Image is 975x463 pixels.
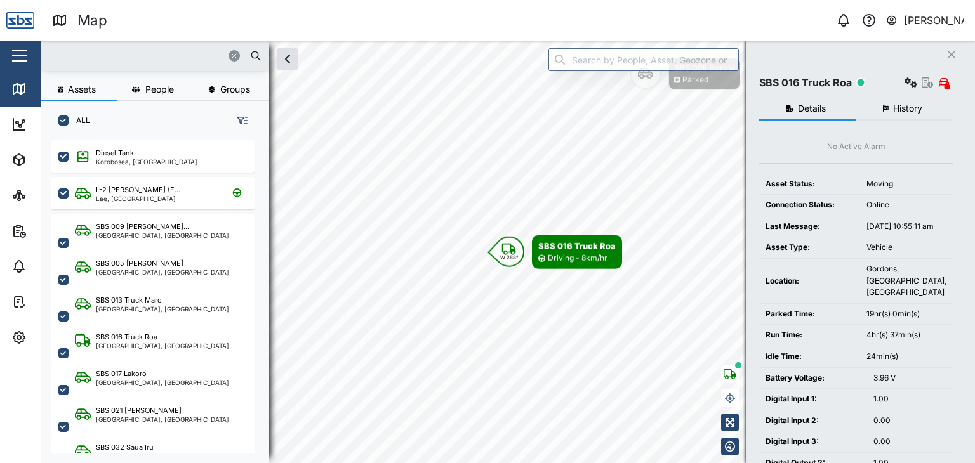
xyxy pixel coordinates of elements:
div: SBS 016 Truck Roa [96,332,157,342]
div: [DATE] 10:55:11 am [866,221,946,233]
div: 3.96 V [873,372,946,384]
div: No Active Alarm [827,141,885,153]
div: Diesel Tank [96,148,134,159]
div: Parked Time: [766,308,854,320]
div: [GEOGRAPHIC_DATA], [GEOGRAPHIC_DATA] [96,379,229,386]
span: History [893,104,922,113]
div: [GEOGRAPHIC_DATA], [GEOGRAPHIC_DATA] [96,232,229,238]
div: Alarms [33,259,72,273]
div: Tasks [33,295,68,309]
div: Digital Input 2: [766,415,861,427]
div: [GEOGRAPHIC_DATA], [GEOGRAPHIC_DATA] [96,416,229,422]
span: Details [798,104,826,113]
div: 19hr(s) 0min(s) [866,308,946,320]
canvas: Map [41,41,975,463]
div: [PERSON_NAME] [904,13,965,29]
div: Idle Time: [766,351,854,363]
div: Vehicle [866,242,946,254]
button: [PERSON_NAME] [885,11,965,29]
img: Main Logo [6,6,34,34]
div: Dashboard [33,117,90,131]
div: Map [77,10,107,32]
label: ALL [69,115,90,126]
div: 0.00 [873,436,946,448]
span: Groups [220,85,250,94]
div: Sites [33,188,63,202]
span: People [145,85,174,94]
div: SBS 009 [PERSON_NAME]... [96,221,189,232]
div: Map marker [494,235,622,269]
div: Location: [766,275,854,287]
div: 4hr(s) 37min(s) [866,329,946,341]
div: Digital Input 1: [766,393,861,405]
div: Last Message: [766,221,854,233]
div: Gordons, [GEOGRAPHIC_DATA], [GEOGRAPHIC_DATA] [866,263,946,299]
div: Asset Type: [766,242,854,254]
div: SBS 017 Lakoro [96,368,147,379]
input: Search assets or drivers [48,46,262,65]
input: Search by People, Asset, Geozone or Place [548,48,739,71]
div: grid [51,136,269,453]
div: Map [33,82,62,96]
div: Online [866,199,946,211]
div: Moving [866,178,946,190]
div: SBS 005 [PERSON_NAME] [96,258,183,269]
div: Connection Status: [766,199,854,211]
div: Assets [33,153,72,167]
div: SBS 016 Truck Roa [538,240,616,252]
div: SBS 021 [PERSON_NAME] [96,405,182,416]
div: L-2 [PERSON_NAME] (F... [96,185,180,195]
div: SBS 032 Saua Iru [96,442,154,453]
div: Run Time: [766,329,854,341]
div: Korobosea, [GEOGRAPHIC_DATA] [96,159,197,165]
div: 1.00 [873,393,946,405]
div: SBS 016 Truck Roa [759,75,852,91]
div: Reports [33,224,76,238]
div: SBS 013 Truck Maro [96,295,162,306]
div: 24min(s) [866,351,946,363]
div: Map marker [630,58,740,90]
div: [GEOGRAPHIC_DATA], [GEOGRAPHIC_DATA] [96,342,229,349]
div: Asset Status: [766,178,854,190]
div: Parked [682,74,708,86]
div: Digital Input 3: [766,436,861,448]
div: [GEOGRAPHIC_DATA], [GEOGRAPHIC_DATA] [96,306,229,312]
div: [GEOGRAPHIC_DATA], [GEOGRAPHIC_DATA] [96,269,229,275]
div: Battery Voltage: [766,372,861,384]
div: Settings [33,330,78,344]
div: 0.00 [873,415,946,427]
div: Driving - 8km/hr [548,252,607,264]
div: Lae, [GEOGRAPHIC_DATA] [96,195,180,202]
span: Assets [68,85,96,94]
div: W 268° [500,255,519,260]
